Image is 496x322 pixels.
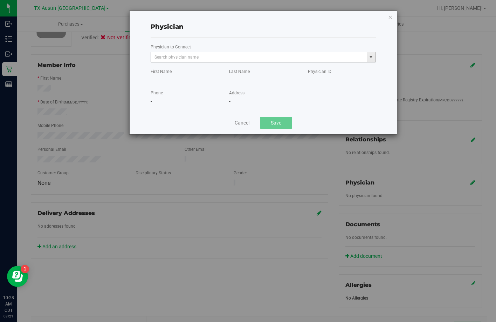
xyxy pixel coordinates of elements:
iframe: Resource center unread badge [21,265,29,273]
label: First Name [151,68,172,75]
label: Phone [151,90,163,96]
div: - [229,76,297,84]
label: Address [229,90,244,96]
div: - [151,76,219,84]
iframe: Resource center [7,266,28,287]
span: select [367,52,376,62]
label: Physician ID [308,68,331,75]
div: - [308,76,376,84]
div: - [229,98,376,105]
button: Save [260,117,292,129]
a: Cancel [235,119,249,127]
label: Last Name [229,68,250,75]
label: Physician to Connect [151,44,191,50]
input: Search physician name [151,52,367,62]
div: - [151,98,219,105]
span: Physician [151,23,184,31]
